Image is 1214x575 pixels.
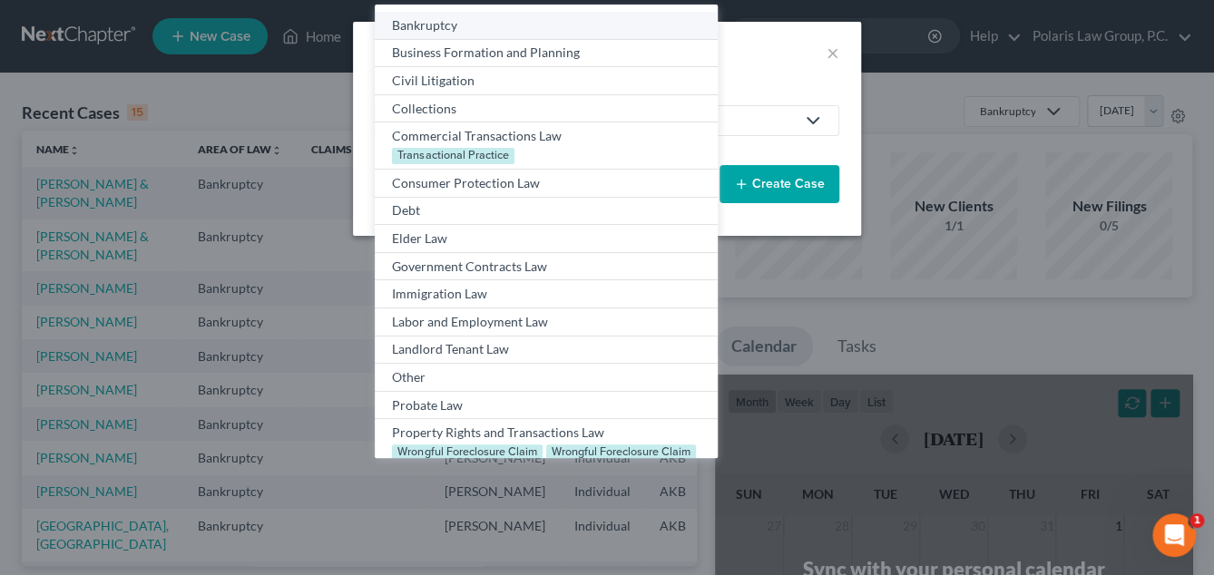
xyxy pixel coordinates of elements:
a: Other [375,364,718,392]
a: Property Rights and Transactions Law Wrongful Foreclosure ClaimWrongful Foreclosure Claim [375,419,718,466]
a: Probate Law [375,392,718,420]
div: Immigration Law [392,285,700,303]
a: Bankruptcy [375,12,718,40]
div: Commercial Transactions Law [392,127,700,145]
div: Civil Litigation [392,72,700,90]
a: Consumer Protection Law [375,170,718,198]
div: Business Formation and Planning [392,44,700,62]
a: Collections [375,95,718,123]
div: Wrongful Foreclosure Claim [392,444,543,461]
div: Probate Law [392,396,700,414]
div: Elder Law [392,229,700,248]
div: Consumer Protection Law [392,174,700,192]
a: Immigration Law [375,280,718,308]
button: Create Case [720,165,839,203]
span: 1 [1190,513,1204,528]
div: Property Rights and Transactions Law [392,424,700,442]
a: Debt [375,198,718,226]
a: Government Contracts Law [375,253,718,281]
button: × [827,40,839,65]
a: Elder Law [375,225,718,253]
a: Commercial Transactions Law Transactional Practice [375,122,718,170]
div: Debt [392,201,700,219]
div: Bankruptcy [392,16,700,34]
a: Business Formation and Planning [375,40,718,68]
a: Landlord Tenant Law [375,336,718,365]
div: Landlord Tenant Law [392,340,700,358]
div: Transactional Practice [392,148,514,164]
iframe: Intercom live chat [1152,513,1196,557]
div: Labor and Employment Law [392,313,700,331]
div: Other [392,368,700,386]
div: Collections [392,100,700,118]
a: Labor and Employment Law [375,308,718,336]
div: Government Contracts Law [392,258,700,276]
a: Civil Litigation [375,67,718,95]
div: Wrongful Foreclosure Claim [546,444,697,461]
